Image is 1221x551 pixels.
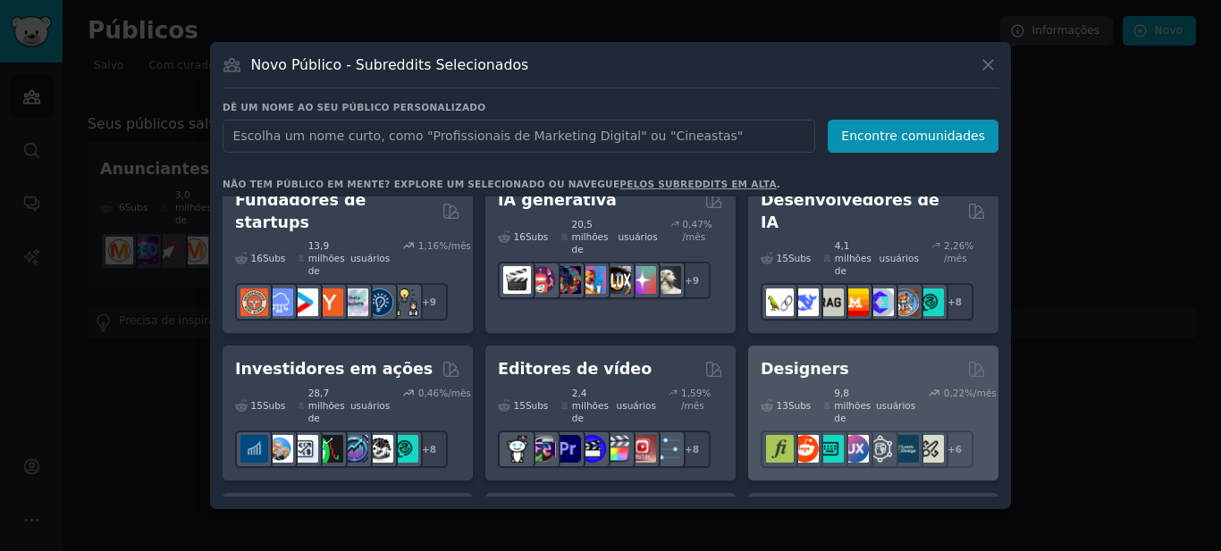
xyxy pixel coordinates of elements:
[341,435,368,463] img: Ações e Negociação
[816,435,844,463] img: Design de interface do usuário
[944,240,964,251] font: 2,26
[681,388,711,411] font: % /mês
[618,231,657,242] font: usuários
[841,435,869,463] img: Design de UX
[891,288,919,316] img: esfregões
[685,444,693,455] font: +
[891,435,919,463] img: aprender design
[628,435,656,463] img: Vídeo do Youtube
[430,296,436,307] font: 9
[553,266,581,294] img: sonho profundo
[916,288,944,316] img: Sociedade de Desenvolvedores de IA
[251,400,263,411] font: 15
[682,219,703,230] font: 0,47
[947,296,956,307] font: +
[223,102,485,113] font: Dê um nome ao seu público personalizado
[816,288,844,316] img: Trapo
[418,240,439,251] font: 1,16
[240,435,268,463] img: dividendos
[578,266,606,294] img: sdpara todos
[578,435,606,463] img: Editores de Vídeo
[617,400,656,411] font: usuários
[439,240,471,251] font: %/mês
[619,179,777,189] a: pelos subreddits em alta
[876,400,915,411] font: usuários
[391,435,418,463] img: análise técnica
[498,360,652,378] font: Editores de vídeo
[964,388,997,398] font: %/mês
[947,444,956,455] font: +
[761,360,849,378] font: Designers
[514,231,526,242] font: 16
[685,275,693,286] font: +
[916,435,944,463] img: UX_Design
[603,266,631,294] img: FluxAI
[350,253,390,263] font: usuários
[526,400,548,411] font: Subs
[291,288,318,316] img: comece
[350,400,390,411] font: usuários
[572,388,609,423] font: 2,4 milhões de
[603,435,631,463] img: finalcutpro
[528,266,556,294] img: dalle2
[422,444,430,455] font: +
[265,435,293,463] img: Investimento em Valor
[841,288,869,316] img: MistralAI
[235,360,433,378] font: Investidores em ações
[430,444,436,455] font: 8
[693,444,699,455] font: 8
[308,388,345,423] font: 28,7 milhões de
[308,240,345,276] font: 13,9 milhões de
[791,435,819,463] img: design de logotipo
[366,288,393,316] img: Empreendedorismo
[777,253,788,263] font: 15
[223,120,815,153] input: Escolha um nome curto, como "Profissionais de Marketing Digital" ou "Cineastas"
[681,388,702,398] font: 1,59
[503,435,531,463] img: GoPro
[526,231,548,242] font: Subs
[693,275,699,286] font: 9
[316,288,343,316] img: ycombinator
[498,191,617,209] font: IA generativa
[682,219,712,242] font: % /mês
[341,288,368,316] img: indiehackers
[956,444,962,455] font: 6
[503,266,531,294] img: aivideo
[828,120,998,153] button: Encontre comunidades
[263,400,285,411] font: Subs
[366,435,393,463] img: swing trading
[571,219,608,255] font: 20,5 milhões de
[866,288,894,316] img: OpenSourceAI
[834,388,871,423] font: 9,8 milhões de
[653,266,681,294] img: Cabine dos Sonhos
[880,253,919,263] font: usuários
[240,288,268,316] img: EmpreendedorRideAlong
[866,435,894,463] img: experiência do usuário
[553,435,581,463] img: estreia
[788,400,811,411] font: Subs
[418,388,439,398] font: 0,46
[944,388,964,398] font: 0,22
[841,129,985,143] font: Encontre comunidades
[528,435,556,463] img: editores
[223,179,619,189] font: Não tem público em mente? Explore um selecionado ou navegue
[628,266,656,294] img: starryai
[653,435,681,463] img: pós-produção
[251,253,263,263] font: 16
[956,296,962,307] font: 8
[791,288,819,316] img: Busca Profunda
[835,240,872,276] font: 4,1 milhões de
[391,288,418,316] img: crescer meu negócio
[761,191,939,231] font: Desenvolvedores de IA
[265,288,293,316] img: SaaS
[766,288,794,316] img: LangChain
[788,253,811,263] font: Subs
[263,253,285,263] font: Subs
[514,400,526,411] font: 15
[766,435,794,463] img: tipografia
[235,191,366,231] font: Fundadores de startups
[439,388,471,398] font: %/mês
[316,435,343,463] img: Negociação
[422,296,430,307] font: +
